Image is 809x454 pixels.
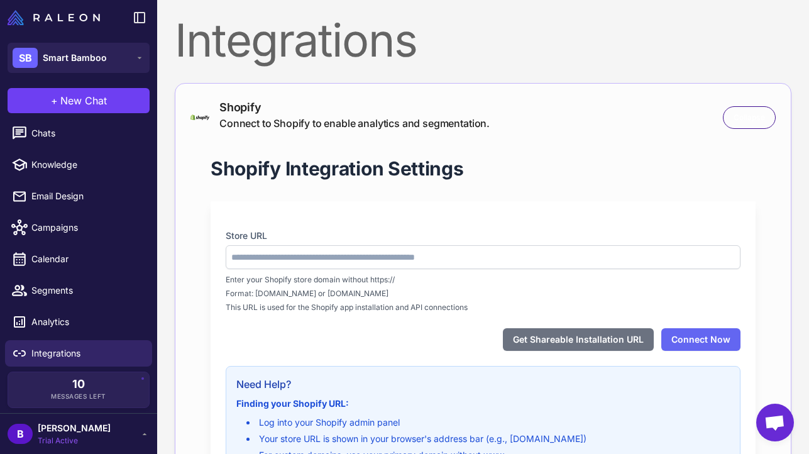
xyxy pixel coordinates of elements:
[72,379,85,390] span: 10
[219,99,490,116] div: Shopify
[13,48,38,68] div: SB
[661,328,740,351] button: Connect Now
[60,93,107,108] span: New Chat
[8,424,33,444] div: B
[503,328,654,351] button: Get Shareable Installation URL
[31,158,142,172] span: Knowledge
[246,432,730,446] li: Your store URL is shown in your browser's address bar (e.g., [DOMAIN_NAME])
[5,246,152,272] a: Calendar
[226,302,740,313] span: This URL is used for the Shopify app installation and API connections
[31,189,142,203] span: Email Design
[43,51,107,65] span: Smart Bamboo
[246,416,730,429] li: Log into your Shopify admin panel
[5,152,152,178] a: Knowledge
[51,93,58,108] span: +
[31,221,142,235] span: Campaigns
[5,120,152,147] a: Chats
[236,377,730,392] h3: Need Help?
[5,183,152,209] a: Email Design
[175,18,791,63] div: Integrations
[8,10,100,25] img: Raleon Logo
[211,156,464,181] h1: Shopify Integration Settings
[226,229,740,243] label: Store URL
[8,43,150,73] button: SBSmart Bamboo
[190,114,209,120] img: shopify-logo-primary-logo-456baa801ee66a0a435671082365958316831c9960c480451dd0330bcdae304f.svg
[219,116,490,131] div: Connect to Shopify to enable analytics and segmentation.
[31,252,142,266] span: Calendar
[51,392,106,401] span: Messages Left
[226,288,740,299] span: Format: [DOMAIN_NAME] or [DOMAIN_NAME]
[236,398,349,409] strong: Finding your Shopify URL:
[38,421,111,435] span: [PERSON_NAME]
[31,284,142,297] span: Segments
[31,346,142,360] span: Integrations
[226,274,740,285] span: Enter your Shopify store domain without https://
[756,404,794,441] div: Chat abierto
[734,112,765,123] span: Collapse
[5,214,152,241] a: Campaigns
[31,126,142,140] span: Chats
[5,309,152,335] a: Analytics
[31,315,142,329] span: Analytics
[8,10,105,25] a: Raleon Logo
[8,88,150,113] button: +New Chat
[5,277,152,304] a: Segments
[38,435,111,446] span: Trial Active
[5,340,152,367] a: Integrations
